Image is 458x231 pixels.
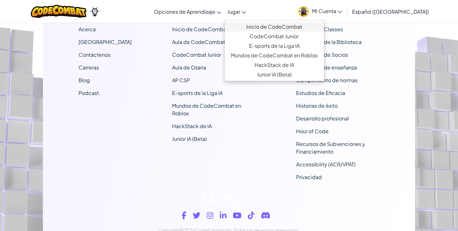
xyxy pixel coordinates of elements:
a: CodeCombat Junior [172,51,221,58]
a: Acerca [79,26,96,32]
a: [GEOGRAPHIC_DATA] [79,39,132,45]
span: Contáctenos [79,51,110,58]
a: Aula de CodeCombat [172,39,225,45]
a: HackStack de IA [225,60,324,70]
a: Jugar [224,3,249,20]
a: Soluciones de la Biblioteca [296,39,362,45]
a: Recursos de Subvenciones y Financiamiento [296,141,365,155]
a: Mundos de CodeCombat en Roblox [225,51,324,60]
a: Inicio de CodeCombat [225,22,324,32]
a: Mundos de CodeCombat en Roblox [172,102,241,117]
span: Mi Cuenta [312,8,342,14]
a: Podcast. [79,90,101,96]
img: Ozaria logo [202,192,250,205]
a: Junior IA (Beta) [225,70,324,79]
a: Soluciones de enseñanza [296,64,357,71]
a: Aula de Ozaria [172,64,206,71]
span: Opciones de Aprendizaje [154,8,215,15]
a: Opciones de Aprendizaje [151,3,224,20]
a: Español ([GEOGRAPHIC_DATA]) [349,3,432,20]
img: avatar [298,6,309,17]
a: Junior IA (Beta) [172,135,207,142]
img: CodeCombat logo [31,5,87,18]
a: Cumplimiento de normas [296,77,357,83]
a: AP CSP [172,77,190,83]
a: Hour of Code [296,128,329,134]
img: Ozaria [90,7,100,16]
span: Inicio de CodeCombat [172,26,228,32]
a: Carreras [79,64,99,71]
a: Historias de éxito [296,102,338,109]
a: Privacidad [296,174,322,180]
span: Español ([GEOGRAPHIC_DATA]) [352,8,429,15]
a: E-sports de la Liga IA [172,90,223,96]
a: CodeCombat Junior [225,32,324,41]
a: Estudios de Eficacia [296,90,345,96]
span: Jugar [227,8,240,15]
a: Blog [79,77,90,83]
a: Desarrollo profesional [296,115,349,122]
a: Mi Cuenta [295,1,345,21]
a: Accessibility (ACR/VPAT) [296,161,356,168]
a: E-sports de la Liga IA [225,41,324,51]
a: HackStack de IA [172,123,212,129]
